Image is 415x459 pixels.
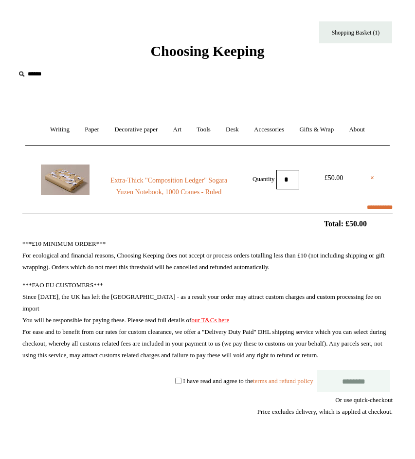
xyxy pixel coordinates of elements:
[22,238,393,273] p: ***£10 MINIMUM ORDER*** For ecological and financial reasons, Choosing Keeping does not accept or...
[22,394,393,418] div: Or use quick-checkout
[78,117,106,143] a: Paper
[342,117,372,143] a: About
[41,165,90,195] img: Extra-Thick "Composition Ledger" Sogara Yuzen Notebook, 1000 Cranes - Ruled
[319,21,392,43] a: Shopping Basket (1)
[104,175,233,198] a: Extra-Thick "Composition Ledger" Sogara Yuzen Notebook, 1000 Cranes - Ruled
[253,377,313,384] a: terms and refund policy
[22,406,393,418] div: Price excludes delivery, which is applied at checkout.
[253,175,275,182] label: Quantity
[150,51,264,57] a: Choosing Keeping
[43,117,76,143] a: Writing
[219,117,246,143] a: Desk
[292,117,341,143] a: Gifts & Wrap
[183,377,313,384] label: I have read and agree to the
[108,117,164,143] a: Decorative paper
[190,117,217,143] a: Tools
[312,172,356,184] div: £50.00
[166,117,188,143] a: Art
[191,316,229,324] a: our T&Cs here
[150,43,264,59] span: Choosing Keeping
[247,117,291,143] a: Accessories
[370,172,374,184] a: ×
[22,279,393,361] p: ***FAO EU CUSTOMERS*** Since [DATE], the UK has left the [GEOGRAPHIC_DATA] - as a result your ord...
